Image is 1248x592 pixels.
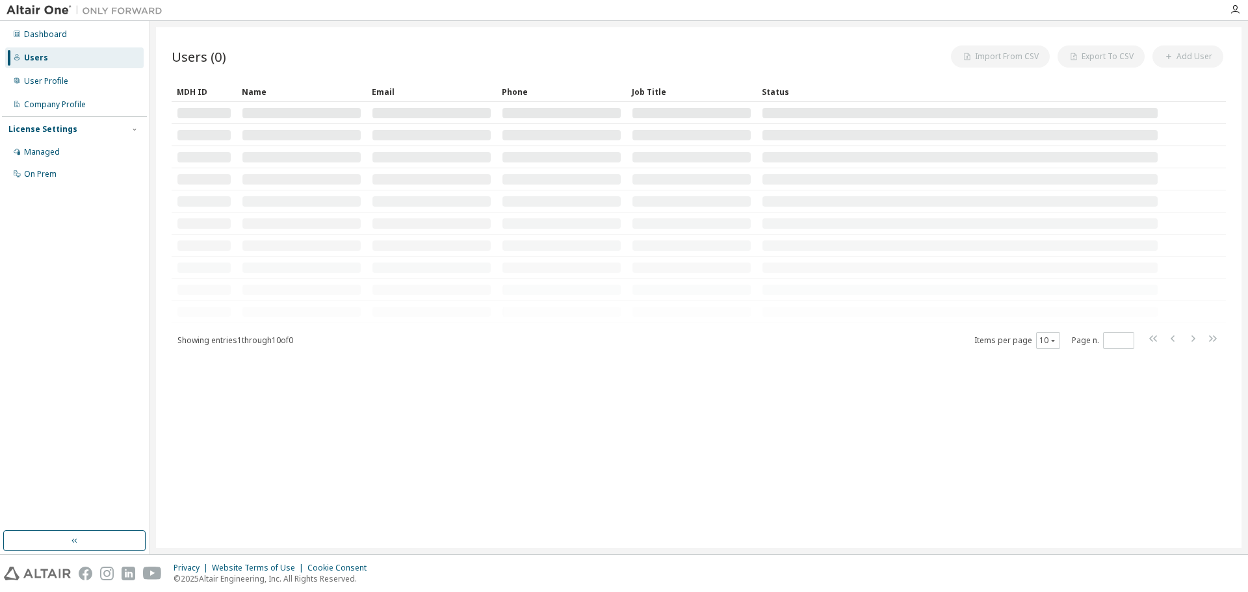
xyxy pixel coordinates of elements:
div: MDH ID [177,81,231,102]
div: Managed [24,147,60,157]
img: facebook.svg [79,567,92,580]
div: Dashboard [24,29,67,40]
div: Job Title [632,81,751,102]
div: Cookie Consent [307,563,374,573]
div: License Settings [8,124,77,135]
span: Page n. [1072,332,1134,349]
div: Website Terms of Use [212,563,307,573]
div: User Profile [24,76,68,86]
div: Email [372,81,491,102]
span: Items per page [974,332,1060,349]
span: Users (0) [172,47,226,66]
img: youtube.svg [143,567,162,580]
img: Altair One [6,4,169,17]
button: Export To CSV [1058,45,1145,68]
div: Company Profile [24,99,86,110]
img: altair_logo.svg [4,567,71,580]
div: Users [24,53,48,63]
div: Privacy [174,563,212,573]
div: Phone [502,81,621,102]
div: Status [762,81,1158,102]
button: Add User [1152,45,1223,68]
img: linkedin.svg [122,567,135,580]
button: 10 [1039,335,1057,346]
span: Showing entries 1 through 10 of 0 [177,335,293,346]
button: Import From CSV [951,45,1050,68]
img: instagram.svg [100,567,114,580]
p: © 2025 Altair Engineering, Inc. All Rights Reserved. [174,573,374,584]
div: On Prem [24,169,57,179]
div: Name [242,81,361,102]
